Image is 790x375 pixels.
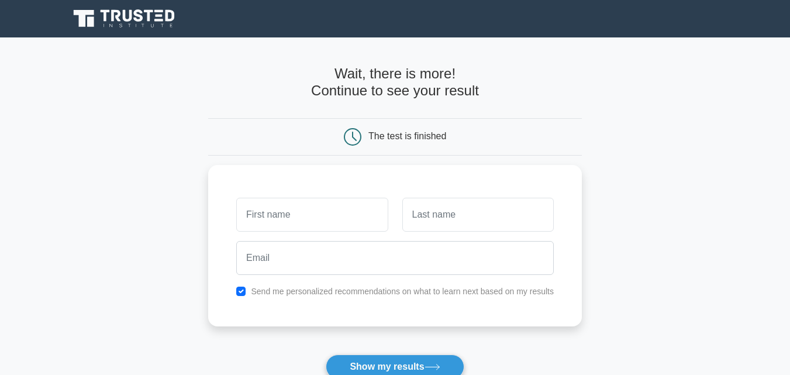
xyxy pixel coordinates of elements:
label: Send me personalized recommendations on what to learn next based on my results [251,287,554,296]
div: The test is finished [368,131,446,141]
h4: Wait, there is more! Continue to see your result [208,66,582,99]
input: Last name [402,198,554,232]
input: Email [236,241,554,275]
input: First name [236,198,388,232]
